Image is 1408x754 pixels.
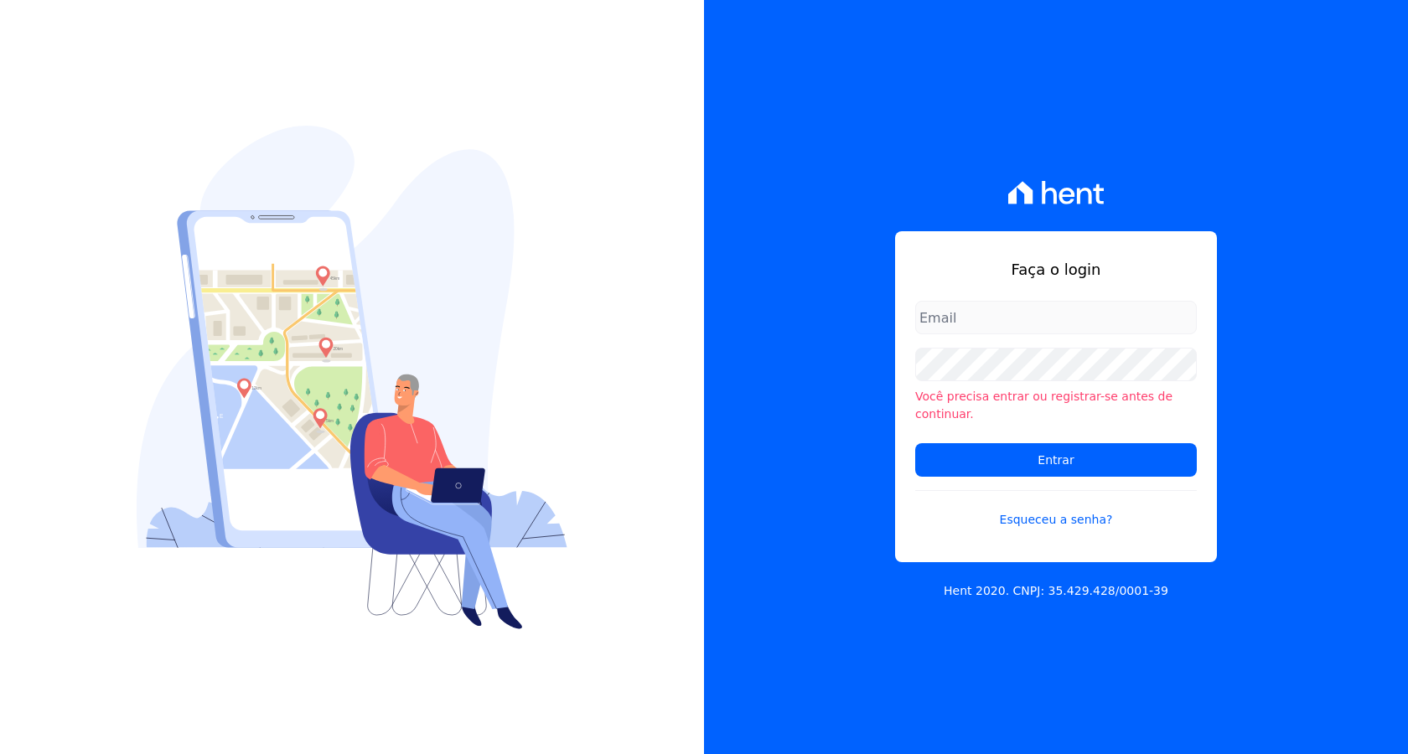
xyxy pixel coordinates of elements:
input: Email [915,301,1197,334]
input: Entrar [915,443,1197,477]
a: Esqueceu a senha? [915,490,1197,529]
li: Você precisa entrar ou registrar-se antes de continuar. [915,388,1197,423]
h1: Faça o login [915,258,1197,281]
img: Login [137,126,567,629]
p: Hent 2020. CNPJ: 35.429.428/0001-39 [944,582,1168,600]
